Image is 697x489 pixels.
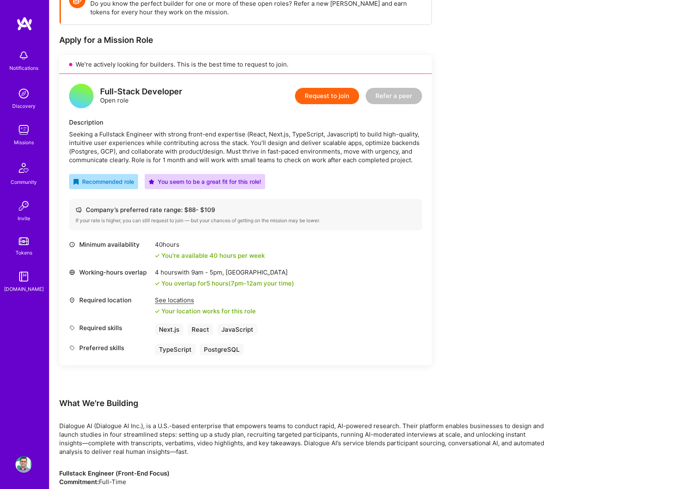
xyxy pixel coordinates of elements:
[69,240,151,249] div: Minimum availability
[161,279,294,288] div: You overlap for 5 hours ( your time)
[100,87,182,96] div: Full-Stack Developer
[155,253,160,258] i: icon Check
[59,478,99,486] strong: Commitment:
[14,158,34,178] img: Community
[69,241,75,248] i: icon Clock
[69,324,151,332] div: Required skills
[69,344,151,352] div: Preferred skills
[69,296,151,304] div: Required location
[149,179,154,185] i: icon PurpleStar
[155,281,160,286] i: icon Check
[155,251,265,260] div: You're available 40 hours per week
[231,279,262,287] span: 7pm - 12am
[19,237,29,245] img: tokens
[295,88,359,104] button: Request to join
[69,118,422,127] div: Description
[4,285,44,293] div: [DOMAIN_NAME]
[16,47,32,64] img: bell
[155,309,160,314] i: icon Check
[69,269,75,275] i: icon World
[155,344,196,355] div: TypeScript
[14,138,34,147] div: Missions
[16,85,32,102] img: discovery
[73,179,79,185] i: icon RecommendedBadge
[59,469,550,486] p: Full-Time
[190,268,226,276] span: 9am - 5pm ,
[16,122,32,138] img: teamwork
[76,217,416,224] div: If your rate is higher, you can still request to join — but your chances of getting on the missio...
[217,324,257,335] div: JavaScript
[69,345,75,351] i: icon Tag
[59,422,550,456] p: Dialogue AI (Dialogue AI Inc.), is a U.S.-based enterprise that empowers teams to conduct rapid, ...
[69,325,75,331] i: icon Tag
[69,297,75,303] i: icon Location
[73,177,134,186] div: Recommended role
[12,102,36,110] div: Discovery
[76,207,82,213] i: icon Cash
[200,344,244,355] div: PostgreSQL
[16,16,33,31] img: logo
[149,177,261,186] div: You seem to be a great fit for this role!
[155,296,256,304] div: See locations
[155,240,265,249] div: 40 hours
[16,248,32,257] div: Tokens
[69,130,422,164] div: Seeking a Fullstack Engineer with strong front-end expertise (React, Next.js, TypeScript, Javascr...
[59,398,550,409] div: What We're Building
[188,324,213,335] div: React
[155,307,256,315] div: Your location works for this role
[100,87,182,105] div: Open role
[9,64,38,72] div: Notifications
[11,178,37,186] div: Community
[59,469,170,477] strong: Fullstack Engineer (Front-End Focus)
[16,268,32,285] img: guide book
[76,205,416,214] div: Company’s preferred rate range: $ 88 - $ 109
[16,198,32,214] img: Invite
[18,214,30,223] div: Invite
[16,456,32,473] img: User Avatar
[59,35,432,45] div: Apply for a Mission Role
[155,268,294,277] div: 4 hours with [GEOGRAPHIC_DATA]
[155,324,183,335] div: Next.js
[69,268,151,277] div: Working-hours overlap
[13,456,34,473] a: User Avatar
[59,55,432,74] div: We’re actively looking for builders. This is the best time to request to join.
[366,88,422,104] button: Refer a peer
